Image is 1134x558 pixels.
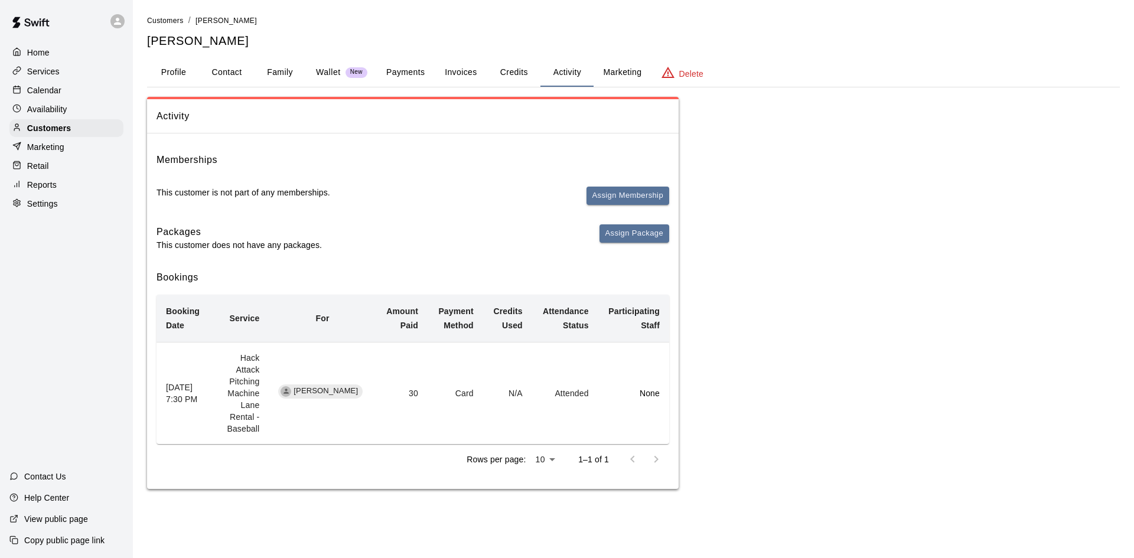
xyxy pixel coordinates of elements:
[24,513,88,525] p: View public page
[157,109,669,124] span: Activity
[540,58,594,87] button: Activity
[147,58,1120,87] div: basic tabs example
[281,386,291,397] div: Chris McKenna
[166,306,200,330] b: Booking Date
[27,122,71,134] p: Customers
[679,68,703,80] p: Delete
[24,492,69,504] p: Help Center
[157,342,210,444] th: [DATE] 7:30 PM
[27,160,49,172] p: Retail
[608,387,660,399] p: None
[27,47,50,58] p: Home
[438,306,473,330] b: Payment Method
[24,471,66,482] p: Contact Us
[157,239,322,251] p: This customer does not have any packages.
[210,342,269,444] td: Hack Attack Pitching Machine Lane Rental - Baseball
[200,58,253,87] button: Contact
[578,453,609,465] p: 1–1 of 1
[316,66,341,79] p: Wallet
[467,453,526,465] p: Rows per page:
[157,187,330,198] p: This customer is not part of any memberships.
[27,103,67,115] p: Availability
[586,187,669,205] button: Assign Membership
[9,195,123,213] a: Settings
[434,58,487,87] button: Invoices
[316,314,330,323] b: For
[428,342,483,444] td: Card
[608,306,660,330] b: Participating Staff
[27,179,57,191] p: Reports
[9,63,123,80] a: Services
[494,306,523,330] b: Credits Used
[9,100,123,118] a: Availability
[147,15,184,25] a: Customers
[147,58,200,87] button: Profile
[483,342,532,444] td: N/A
[157,224,322,240] h6: Packages
[253,58,307,87] button: Family
[24,534,105,546] p: Copy public page link
[346,68,367,76] span: New
[543,306,589,330] b: Attendance Status
[376,342,428,444] td: 30
[487,58,540,87] button: Credits
[147,17,184,25] span: Customers
[157,152,217,168] h6: Memberships
[594,58,651,87] button: Marketing
[195,17,257,25] span: [PERSON_NAME]
[27,84,61,96] p: Calendar
[532,342,598,444] td: Attended
[27,66,60,77] p: Services
[27,141,64,153] p: Marketing
[9,176,123,194] a: Reports
[9,44,123,61] a: Home
[530,451,559,468] div: 10
[157,295,669,444] table: simple table
[157,270,669,285] h6: Bookings
[9,138,123,156] a: Marketing
[147,14,1120,27] nav: breadcrumb
[188,14,191,27] li: /
[229,314,259,323] b: Service
[9,119,123,137] a: Customers
[599,224,669,243] button: Assign Package
[377,58,434,87] button: Payments
[9,81,123,99] a: Calendar
[147,33,1120,49] h5: [PERSON_NAME]
[9,157,123,175] a: Retail
[27,198,58,210] p: Settings
[289,386,363,397] span: [PERSON_NAME]
[386,306,418,330] b: Amount Paid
